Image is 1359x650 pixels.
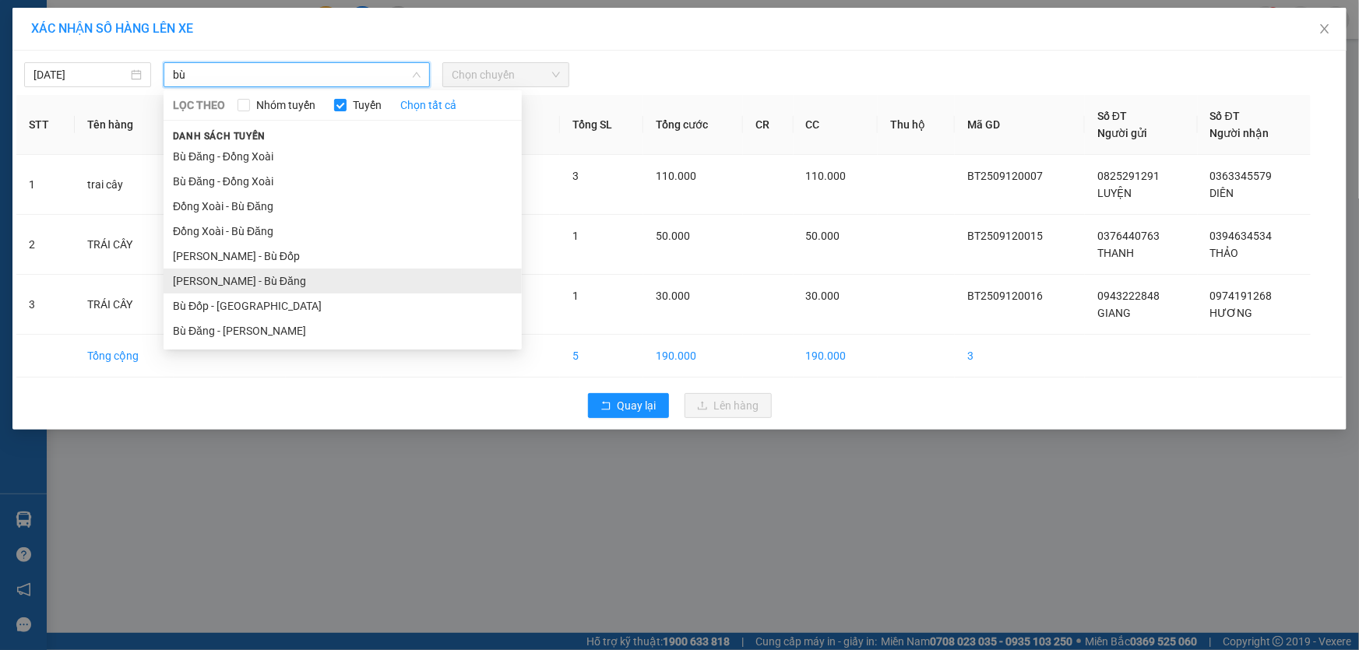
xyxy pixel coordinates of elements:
span: Nhóm tuyến [250,97,322,114]
td: 5 [560,335,643,378]
span: 110.000 [656,170,696,182]
span: close [1319,23,1331,35]
span: LUYỆN [1097,187,1132,199]
td: 190.000 [643,335,743,378]
span: THANH [1097,247,1134,259]
li: [PERSON_NAME] - Bù Đốp [164,244,522,269]
span: 0363345579 [1210,170,1273,182]
span: 50.000 [656,230,690,242]
td: 3 [955,335,1085,378]
span: Danh sách tuyến [164,129,275,143]
li: Đồng Xoài - Bù Đăng [164,194,522,219]
button: Close [1303,8,1347,51]
span: Số ĐT [1097,110,1127,122]
span: BT2509120015 [967,230,1043,242]
td: TRÁI CÂY [75,215,174,275]
td: TRÁI CÂY [75,275,174,335]
span: GIANG [1097,307,1131,319]
th: CR [743,95,794,155]
span: THẢO [1210,247,1239,259]
span: 30.000 [806,290,840,302]
span: 110.000 [806,170,847,182]
li: Bù Đăng - Đồng Xoài [164,144,522,169]
span: XÁC NHẬN SỐ HÀNG LÊN XE [31,21,193,36]
span: BT2509120007 [967,170,1043,182]
span: BT2509120016 [967,290,1043,302]
span: DIÊN [1210,187,1234,199]
span: 0376440763 [1097,230,1160,242]
span: 0943222848 [1097,290,1160,302]
span: 30.000 [656,290,690,302]
input: 12/09/2025 [33,66,128,83]
td: trai cây [75,155,174,215]
span: 1 [572,290,579,302]
span: 1 [572,230,579,242]
td: 2 [16,215,75,275]
th: Thu hộ [878,95,955,155]
th: Mã GD [955,95,1085,155]
button: rollbackQuay lại [588,393,669,418]
span: Quay lại [618,397,657,414]
span: Người gửi [1097,127,1147,139]
th: Tên hàng [75,95,174,155]
th: Tổng cước [643,95,743,155]
span: 0394634534 [1210,230,1273,242]
th: CC [794,95,878,155]
span: LỌC THEO [173,97,225,114]
span: HƯƠNG [1210,307,1253,319]
a: Chọn tất cả [400,97,456,114]
span: Số ĐT [1210,110,1240,122]
span: 0974191268 [1210,290,1273,302]
span: Tuyến [347,97,388,114]
span: 0825291291 [1097,170,1160,182]
li: Đồng Xoài - Bù Đăng [164,219,522,244]
td: Tổng cộng [75,335,174,378]
span: 3 [572,170,579,182]
span: 50.000 [806,230,840,242]
li: Bù Đăng - Đồng Xoài [164,169,522,194]
li: Bù Đốp - [GEOGRAPHIC_DATA] [164,293,522,318]
li: [PERSON_NAME] - Bù Đăng [164,269,522,293]
th: Tổng SL [560,95,643,155]
span: rollback [600,400,611,413]
span: Chọn chuyến [452,63,560,86]
td: 1 [16,155,75,215]
span: down [412,70,421,79]
td: 3 [16,275,75,335]
span: Người nhận [1210,127,1269,139]
button: uploadLên hàng [685,393,772,418]
li: Bù Đăng - [PERSON_NAME] [164,318,522,343]
th: STT [16,95,75,155]
td: 190.000 [794,335,878,378]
